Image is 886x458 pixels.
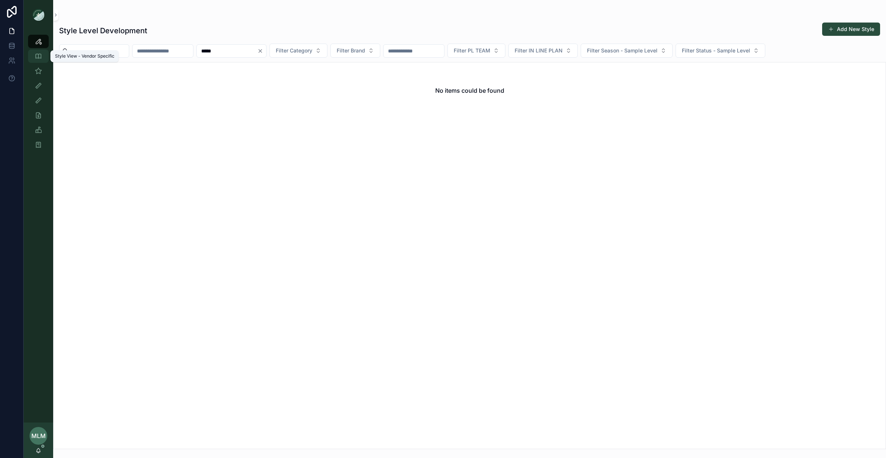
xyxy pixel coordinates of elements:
span: Filter Brand [337,47,365,54]
button: Clear [257,48,266,54]
button: Select Button [676,44,765,58]
div: scrollable content [24,30,53,161]
button: Add New Style [822,23,880,36]
span: Filter PL TEAM [454,47,490,54]
button: Select Button [269,44,327,58]
span: Filter Category [276,47,312,54]
span: Filter IN LINE PLAN [515,47,563,54]
div: Style View - Vendor Specific [55,53,114,59]
img: App logo [32,9,44,21]
span: Filter Status - Sample Level [682,47,750,54]
h1: Style Level Development [59,25,147,36]
span: MLM [31,431,46,440]
h2: No items could be found [435,86,504,95]
button: Select Button [330,44,380,58]
button: Select Button [508,44,578,58]
span: Filter Season - Sample Level [587,47,657,54]
button: Select Button [581,44,673,58]
button: Select Button [447,44,505,58]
